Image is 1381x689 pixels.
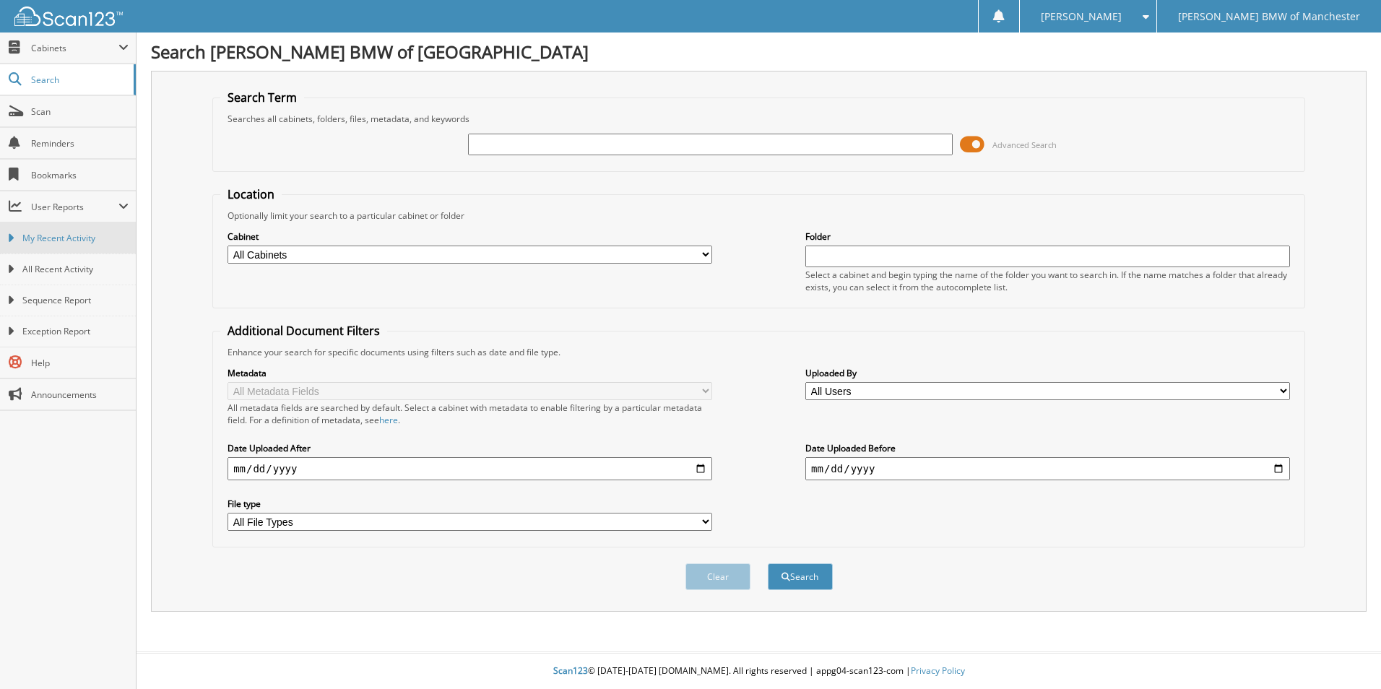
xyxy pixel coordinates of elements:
[22,232,129,245] span: My Recent Activity
[992,139,1057,150] span: Advanced Search
[228,498,712,510] label: File type
[228,402,712,426] div: All metadata fields are searched by default. Select a cabinet with metadata to enable filtering b...
[768,563,833,590] button: Search
[220,209,1297,222] div: Optionally limit your search to a particular cabinet or folder
[22,294,129,307] span: Sequence Report
[151,40,1367,64] h1: Search [PERSON_NAME] BMW of [GEOGRAPHIC_DATA]
[31,389,129,401] span: Announcements
[379,414,398,426] a: here
[805,457,1290,480] input: end
[685,563,750,590] button: Clear
[1178,12,1360,21] span: [PERSON_NAME] BMW of Manchester
[805,367,1290,379] label: Uploaded By
[1309,620,1381,689] iframe: Chat Widget
[22,263,129,276] span: All Recent Activity
[220,323,387,339] legend: Additional Document Filters
[137,654,1381,689] div: © [DATE]-[DATE] [DOMAIN_NAME]. All rights reserved | appg04-scan123-com |
[228,442,712,454] label: Date Uploaded After
[911,664,965,677] a: Privacy Policy
[31,357,129,369] span: Help
[805,442,1290,454] label: Date Uploaded Before
[31,105,129,118] span: Scan
[1041,12,1122,21] span: [PERSON_NAME]
[228,457,712,480] input: start
[220,113,1297,125] div: Searches all cabinets, folders, files, metadata, and keywords
[228,367,712,379] label: Metadata
[31,201,118,213] span: User Reports
[220,90,304,105] legend: Search Term
[31,42,118,54] span: Cabinets
[31,137,129,149] span: Reminders
[31,169,129,181] span: Bookmarks
[805,269,1290,293] div: Select a cabinet and begin typing the name of the folder you want to search in. If the name match...
[220,346,1297,358] div: Enhance your search for specific documents using filters such as date and file type.
[805,230,1290,243] label: Folder
[31,74,126,86] span: Search
[228,230,712,243] label: Cabinet
[22,325,129,338] span: Exception Report
[14,6,123,26] img: scan123-logo-white.svg
[553,664,588,677] span: Scan123
[220,186,282,202] legend: Location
